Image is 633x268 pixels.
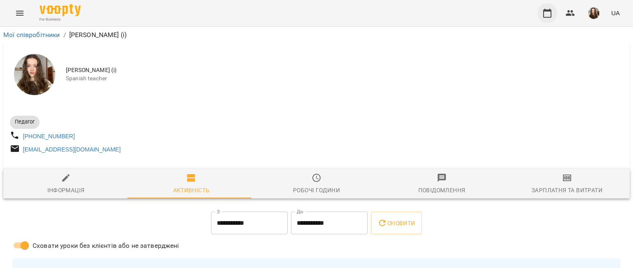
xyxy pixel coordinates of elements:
span: Сховати уроки без клієнтів або не затверджені [33,241,179,251]
span: UA [611,9,620,17]
a: Мої співробітники [3,31,60,39]
div: Інформація [47,185,85,195]
span: Педагог [10,118,40,126]
div: Зарплатня та Витрати [532,185,603,195]
button: Menu [10,3,30,23]
p: [PERSON_NAME] (і) [69,30,127,40]
li: / [63,30,66,40]
div: Активність [173,185,210,195]
div: Робочі години [293,185,340,195]
a: [EMAIL_ADDRESS][DOMAIN_NAME] [23,146,121,153]
nav: breadcrumb [3,30,630,40]
a: [PHONE_NUMBER] [23,133,75,140]
span: Оновити [377,218,415,228]
button: Оновити [371,212,422,235]
img: Гайдукевич Анна (і) [14,54,55,95]
img: f828951e34a2a7ae30fa923eeeaf7e77.jpg [588,7,600,19]
span: Spanish teacher [66,75,623,83]
div: Повідомлення [418,185,466,195]
span: For Business [40,17,81,22]
button: UA [608,5,623,21]
span: [PERSON_NAME] (і) [66,66,623,75]
img: Voopty Logo [40,4,81,16]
